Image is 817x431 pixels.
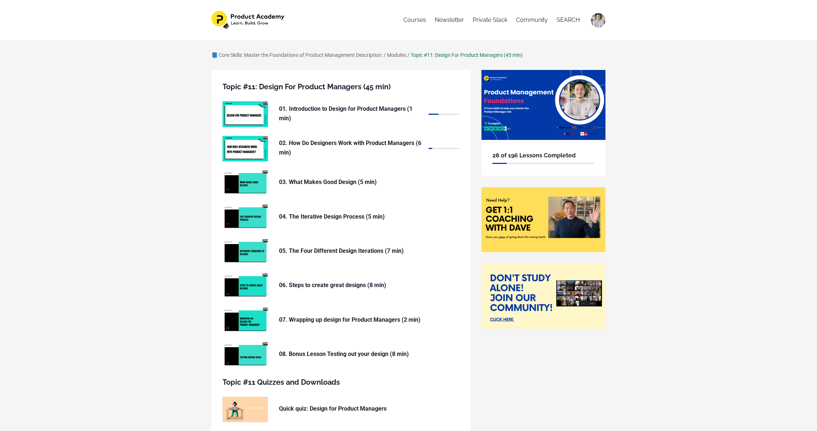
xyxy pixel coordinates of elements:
a: 05. The Four Different Design Iterations (7 min) [222,239,460,265]
a: Quick quiz: Design for Product Managers [222,397,460,422]
div: / [407,51,410,59]
a: 📘 Core Skills: Master the Foundations of Product Management Description: [212,52,383,58]
a: 07. Wrapping up design for Product Managers (2 min) [222,307,460,333]
img: ebe5d5c7-f571-426c-b6ed-c87eac7080e5.jpg [222,342,268,368]
p: 04. The Iterative Design Process (5 min) [279,212,425,222]
div: Topic #11: Design For Product Managers (45 min) [411,51,523,59]
img: 00b09ab5-194d-4711-9244-087236f9c929.jpg [222,101,268,127]
img: 1e4575b-f30f-f7bc-803-1053f84514_582dc3fb-c1b0-4259-95ab-5487f20d86c3.png [212,11,286,29]
p: 06. Steps to create great designs (8 min) [279,281,425,290]
div: / [384,51,386,59]
h5: Topic #11: Design For Product Managers (45 min) [222,81,460,93]
p: 02. How Do Designers Work with Product Managers (6 min) [279,138,425,157]
img: cecc70f0-8420-49f9-8966-ca591c62e939.jpg [222,204,268,230]
img: 259395b4-f021-4e17-a7eb-9885fed0838f.jpg [222,136,268,161]
a: 04. The Iterative Design Process (5 min) [222,204,460,230]
img: 8f7df7-7e21-1711-f3b5-0b085c5d0c7_join_our_community.png [481,264,605,329]
p: 01. Introduction to Design for Product Managers (1 min) [279,104,425,123]
p: 05. The Four Different Design Iterations (7 min) [279,246,425,256]
p: 03. What Makes Good Design (5 min) [279,177,425,187]
a: SEARCH [557,11,580,29]
p: 07. Wrapping up design for Product Managers (2 min) [279,315,425,325]
img: 44604e1-f832-4873-c755-8be23318bfc_12.png [481,70,605,140]
h6: 28 of 196 Lessons Completed [492,151,595,160]
img: 0a78c1-226-b1d-14b3-1b6c7b6f7d_Dave_DP_Square.jpeg [591,13,605,28]
a: Private Slack [473,11,507,29]
a: Community [516,11,548,29]
a: 06. Steps to create great designs (8 min) [222,273,460,299]
a: 02. How Do Designers Work with Product Managers (6 min) [222,136,460,161]
h5: Topic #11 Quizzes and Downloads [222,376,460,388]
img: 46a2ffe9-94ad-4b5d-9b86-1cfd67b0e2cc.jpg [222,239,268,265]
img: 669bcbc7-363e-460e-89ba-a33586d87e3b.jpg [222,307,268,333]
a: Newsletter [435,11,464,29]
img: 99dc89ea-1ca1-4ece-919d-b208dee8f8cb.jpg [222,273,268,299]
a: 08. Bonus Lesson Testing out your design (8 min) [222,342,460,368]
img: 1u4Hi8vQRaoNOl4KGFYF_quiz_time.png [222,397,268,422]
p: 08. Bonus Lesson Testing out your design (8 min) [279,349,425,359]
a: 03. What Makes Good Design (5 min) [222,170,460,196]
a: Courses [403,11,426,29]
img: 4ad970de-19d3-4e39-8b81-83d084891288.jpg [222,170,268,196]
p: Quick quiz: Design for Product Managers [279,404,425,414]
img: 8be08-880d-c0e-b727-42286b0aac6e_Need_coaching_.png [481,187,605,252]
a: Modules [387,52,406,58]
a: 01. Introduction to Design for Product Managers (1 min) [222,101,460,127]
